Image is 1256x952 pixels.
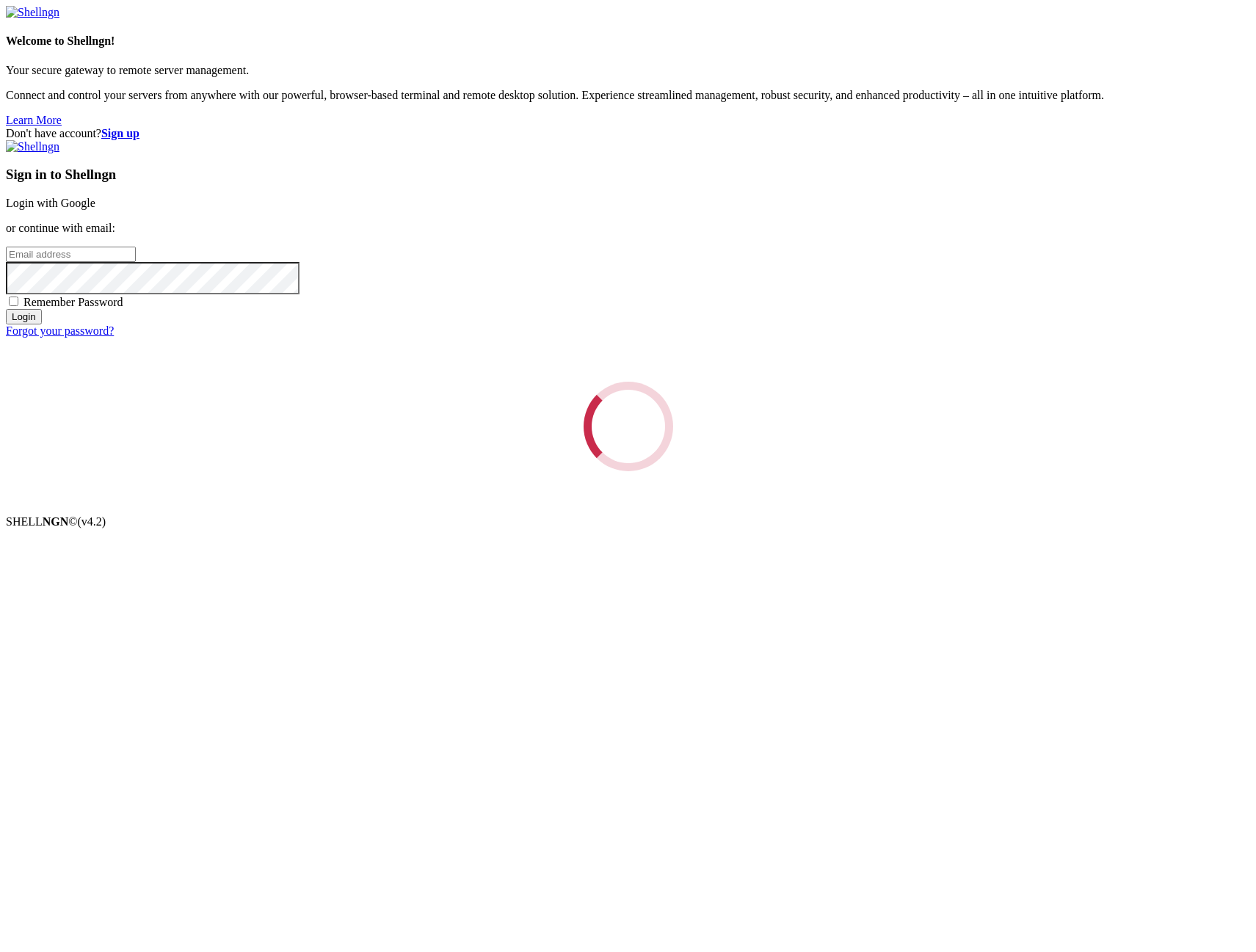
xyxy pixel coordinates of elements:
div: Don't have account? [6,127,1250,140]
p: Your secure gateway to remote server management. [6,64,1250,77]
span: Remember Password [23,296,123,308]
h4: Welcome to Shellngn! [6,34,1250,48]
a: Login with Google [6,197,95,209]
p: or continue with email: [6,222,1250,235]
div: Loading... [567,366,688,487]
img: Shellngn [6,6,59,19]
b: NGN [43,515,69,528]
a: Learn More [6,114,62,126]
img: Shellngn [6,140,59,153]
p: Connect and control your servers from anywhere with our powerful, browser-based terminal and remo... [6,89,1250,102]
a: Sign up [101,127,139,139]
input: Remember Password [9,297,18,306]
input: Email address [6,247,136,262]
input: Login [6,309,42,324]
span: 4.2.0 [78,515,106,528]
a: Forgot your password? [6,324,114,337]
span: SHELL © [6,515,106,528]
h3: Sign in to Shellngn [6,167,1250,183]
